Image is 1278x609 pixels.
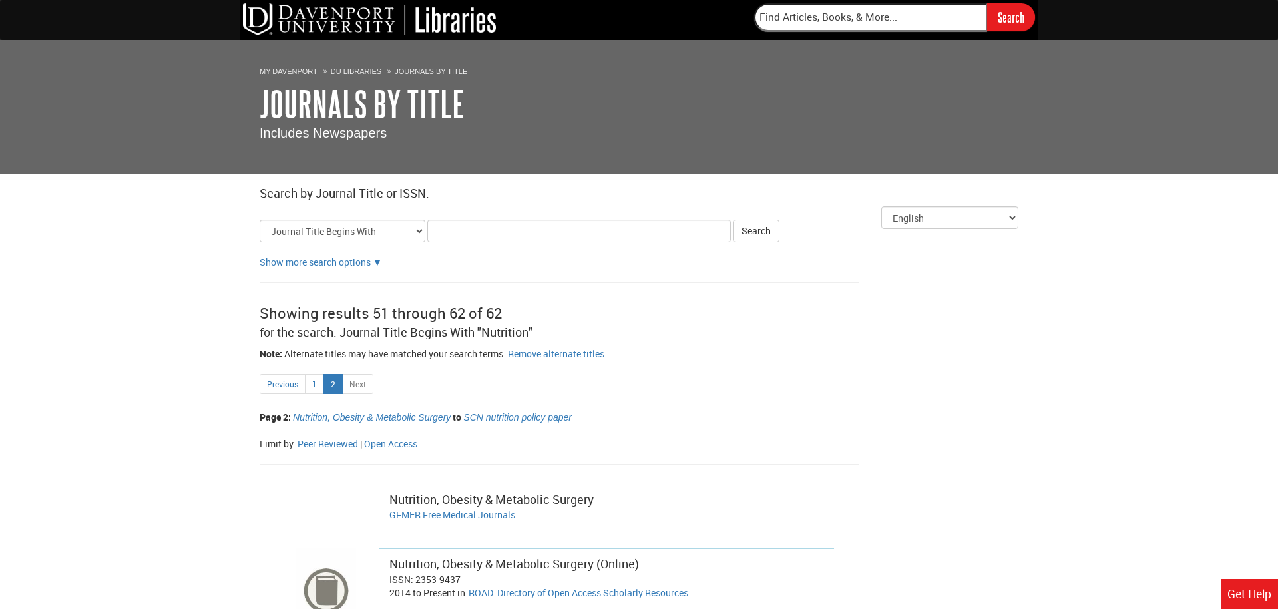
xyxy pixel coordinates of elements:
span: Note: [260,347,282,360]
span: Nutrition, Obesity & Metabolic Surgery [293,412,451,423]
a: Go to GFMER Free Medical Journals [389,508,515,521]
div: Nutrition, Obesity & Metabolic Surgery [389,491,824,508]
a: Journals By Title [260,83,465,124]
a: DU Libraries [331,67,381,75]
a: Previous [260,374,306,394]
img: DU Libraries [243,3,496,35]
ol: Breadcrumbs [260,64,1018,77]
div: ISSN: 2353-9437 [389,573,824,586]
p: Includes Newspapers [260,124,1018,143]
span: to [453,411,461,423]
span: SCN nutrition policy paper [463,412,572,423]
span: Limit by: [260,437,296,450]
input: Search [987,3,1035,31]
a: Filter by peer open access [364,437,417,450]
a: Show more search options [373,256,382,268]
a: 2 [323,374,343,394]
a: 1 [305,374,324,394]
span: | [360,437,362,450]
button: Search [733,220,779,242]
a: Get Help [1221,579,1278,609]
a: Journals By Title [395,67,467,75]
span: for the search: Journal Title Begins With "Nutrition" [260,324,532,340]
a: Next [342,374,373,394]
div: 2014 [389,586,469,600]
a: Go to ROAD: Directory of Open Access Scholarly Resources [469,586,688,599]
a: My Davenport [260,67,318,75]
a: Filter by peer reviewed [298,437,358,450]
span: in [457,586,465,599]
a: Show more search options [260,256,371,268]
div: Nutrition, Obesity & Metabolic Surgery (Online) [389,556,824,573]
span: Alternate titles may have matched your search terms. [284,347,506,360]
span: Page 2: [260,411,291,423]
h2: Search by Journal Title or ISSN: [260,187,1018,200]
span: Showing results 51 through 62 of 62 [260,304,502,323]
input: Find Articles, Books, & More... [754,3,987,31]
span: to Present [413,586,455,599]
a: Remove alternate titles [508,347,604,360]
